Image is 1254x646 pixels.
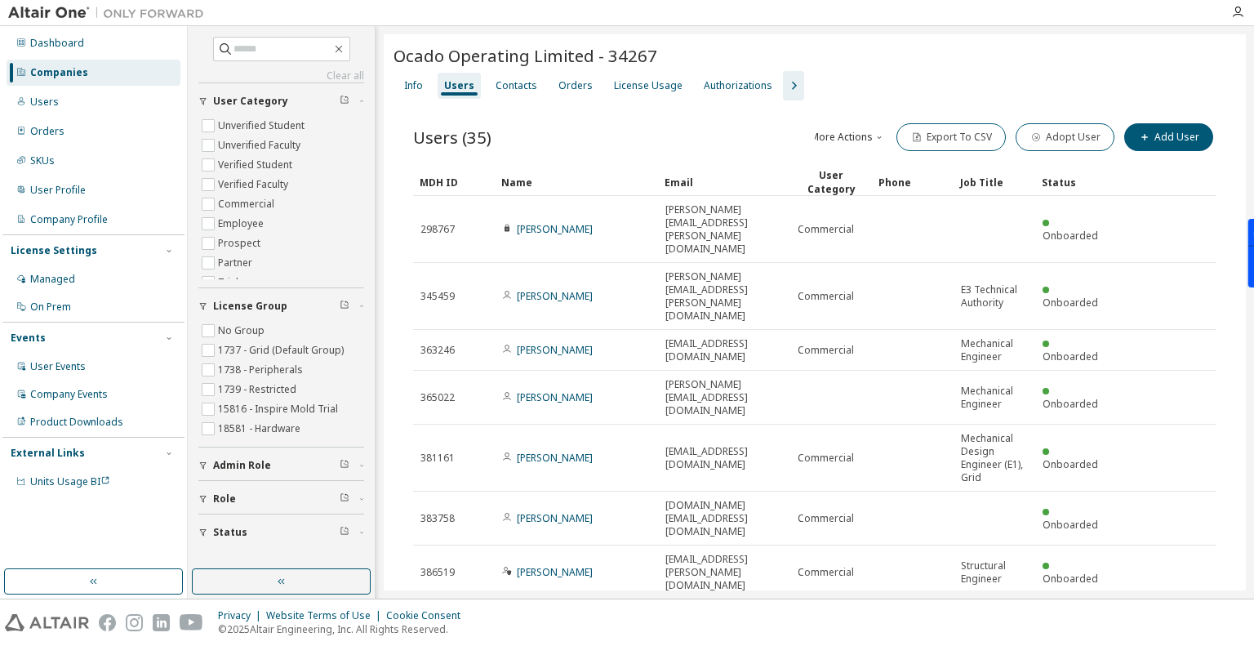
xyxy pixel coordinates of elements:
div: MDH ID [420,169,488,195]
span: Onboarded [1043,397,1098,411]
span: Onboarded [1043,457,1098,471]
span: [EMAIL_ADDRESS][DOMAIN_NAME] [665,337,783,363]
div: Orders [30,125,64,138]
span: Clear filter [340,459,349,472]
span: [EMAIL_ADDRESS][DOMAIN_NAME] [665,445,783,471]
span: Admin Role [213,459,271,472]
span: Commercial [798,344,854,357]
div: Privacy [218,609,266,622]
span: Ocado Operating Limited - 34267 [394,44,657,67]
span: Commercial [798,290,854,303]
div: Events [11,332,46,345]
button: Admin Role [198,448,364,483]
span: Clear filter [340,526,349,539]
button: Add User [1124,123,1213,151]
span: License Group [213,300,287,313]
span: 381161 [420,452,455,465]
span: Clear filter [340,492,349,506]
span: Commercial [798,566,854,579]
div: On Prem [30,301,71,314]
div: Product Downloads [30,416,123,429]
span: Mechanical Engineer [961,385,1028,411]
span: Onboarded [1043,572,1098,586]
div: Job Title [960,169,1029,195]
div: Phone [878,169,947,195]
span: [PERSON_NAME][EMAIL_ADDRESS][PERSON_NAME][DOMAIN_NAME] [665,203,783,256]
span: 383758 [420,512,455,525]
div: User Profile [30,184,86,197]
span: Onboarded [1043,350,1098,363]
div: Companies [30,66,88,79]
div: Company Profile [30,213,108,226]
span: Mechanical Design Engineer (E1), Grid [961,432,1028,484]
div: Website Terms of Use [266,609,386,622]
div: Dashboard [30,37,84,50]
label: Unverified Student [218,116,308,136]
span: Commercial [798,512,854,525]
div: Info [404,79,423,92]
div: License Settings [11,244,97,257]
div: Email [665,169,784,195]
div: SKUs [30,154,55,167]
div: Authorizations [704,79,772,92]
label: Verified Student [218,155,296,175]
div: Contacts [496,79,537,92]
label: Employee [218,214,267,234]
span: [PERSON_NAME][EMAIL_ADDRESS][PERSON_NAME][DOMAIN_NAME] [665,270,783,323]
label: 18581 - Hardware [218,419,304,439]
img: Altair One [8,5,212,21]
span: Onboarded [1043,296,1098,310]
label: 15816 - Inspire Mold Trial [218,399,341,419]
a: Clear all [198,69,364,82]
span: Onboarded [1043,229,1098,243]
a: [PERSON_NAME] [517,343,593,357]
label: Unverified Faculty [218,136,304,155]
img: youtube.svg [180,614,203,631]
div: Status [1042,169,1110,195]
button: Adopt User [1016,123,1114,151]
div: Name [501,169,651,195]
div: Cookie Consent [386,609,470,622]
span: [PERSON_NAME][EMAIL_ADDRESS][DOMAIN_NAME] [665,378,783,417]
span: Commercial [798,223,854,236]
button: Role [198,481,364,517]
label: Commercial [218,194,278,214]
img: altair_logo.svg [5,614,89,631]
label: 1738 - Peripherals [218,360,306,380]
button: Export To CSV [896,123,1006,151]
button: User Category [198,83,364,119]
label: No Group [218,321,268,341]
label: Verified Faculty [218,175,291,194]
span: 345459 [420,290,455,303]
span: Status [213,526,247,539]
label: Trial [218,273,242,292]
a: [PERSON_NAME] [517,565,593,579]
div: Users [444,79,474,92]
a: [PERSON_NAME] [517,222,593,236]
span: Clear filter [340,95,349,108]
label: Prospect [218,234,264,253]
div: Managed [30,273,75,286]
button: More Actions [808,123,887,151]
span: 386519 [420,566,455,579]
span: Mechanical Engineer [961,337,1028,363]
div: Users [30,96,59,109]
span: Structural Engineer [961,559,1028,586]
p: © 2025 Altair Engineering, Inc. All Rights Reserved. [218,622,470,636]
a: [PERSON_NAME] [517,289,593,303]
span: 363246 [420,344,455,357]
a: [PERSON_NAME] [517,511,593,525]
span: Onboarded [1043,518,1098,532]
img: instagram.svg [126,614,143,631]
div: Orders [558,79,593,92]
button: License Group [198,288,364,324]
a: [PERSON_NAME] [517,451,593,465]
img: linkedin.svg [153,614,170,631]
div: License Usage [614,79,683,92]
label: 1739 - Restricted [218,380,300,399]
div: External Links [11,447,85,460]
label: 1737 - Grid (Default Group) [218,341,347,360]
a: [PERSON_NAME] [517,390,593,404]
button: Status [198,515,364,550]
span: [EMAIL_ADDRESS][PERSON_NAME][DOMAIN_NAME] [665,553,783,592]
